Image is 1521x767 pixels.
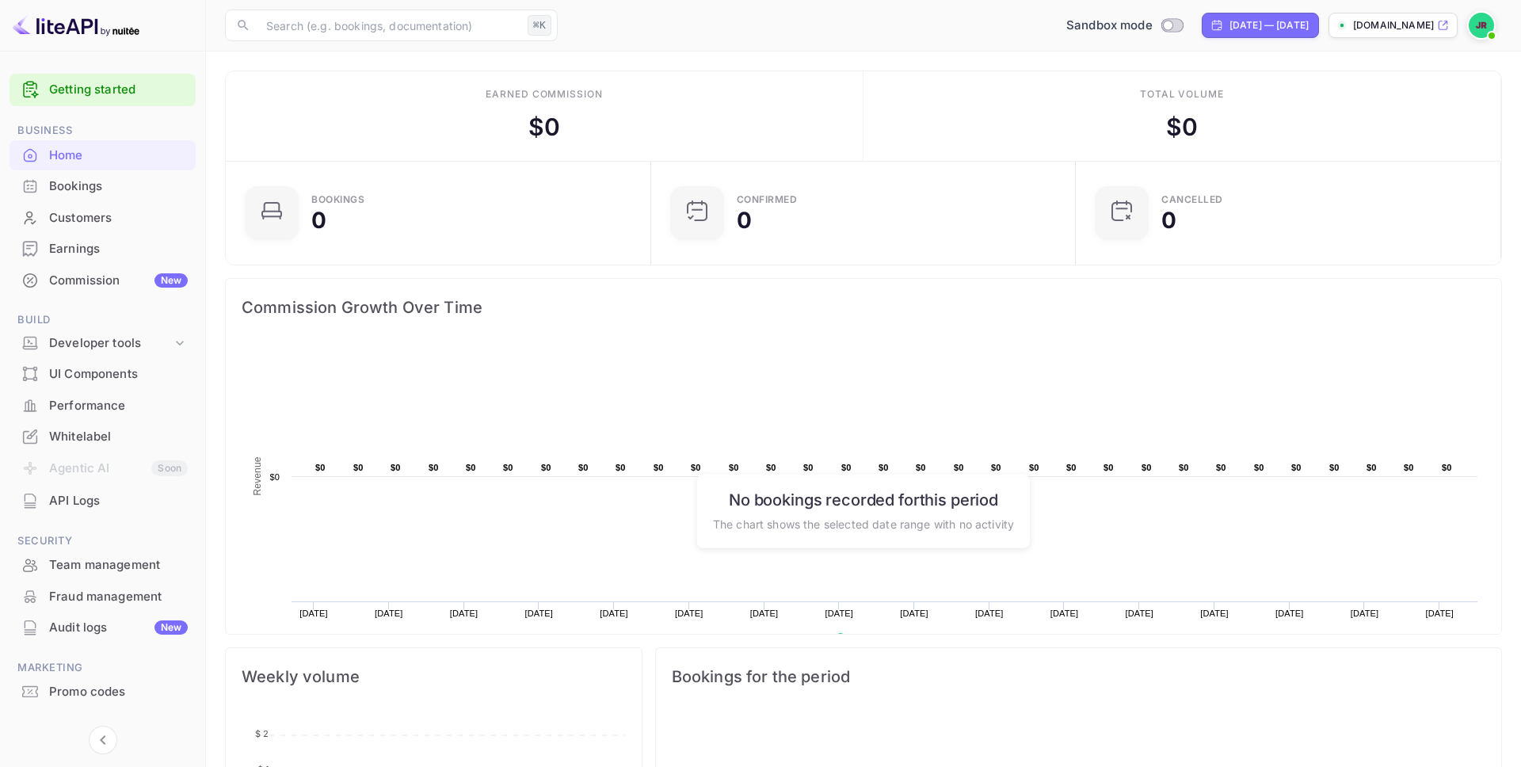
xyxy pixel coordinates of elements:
[991,463,1001,472] text: $0
[391,463,401,472] text: $0
[10,203,196,234] div: Customers
[353,463,364,472] text: $0
[672,664,1485,689] span: Bookings for the period
[49,619,188,637] div: Audit logs
[1125,609,1153,618] text: [DATE]
[10,612,196,643] div: Audit logsNew
[49,147,188,165] div: Home
[1229,18,1309,32] div: [DATE] — [DATE]
[1066,463,1077,472] text: $0
[10,422,196,451] a: Whitelabel
[1353,18,1434,32] p: [DOMAIN_NAME]
[528,109,560,145] div: $ 0
[10,203,196,232] a: Customers
[616,463,626,472] text: $0
[10,486,196,517] div: API Logs
[10,359,196,390] div: UI Components
[1275,609,1304,618] text: [DATE]
[10,265,196,295] a: CommissionNew
[49,588,188,606] div: Fraud management
[713,490,1014,509] h6: No bookings recorded for this period
[13,13,139,38] img: LiteAPI logo
[89,726,117,754] button: Collapse navigation
[1442,463,1452,472] text: $0
[524,609,553,618] text: [DATE]
[375,609,403,618] text: [DATE]
[600,609,628,618] text: [DATE]
[1291,463,1302,472] text: $0
[803,463,814,472] text: $0
[49,240,188,258] div: Earnings
[10,74,196,106] div: Getting started
[49,209,188,227] div: Customers
[311,195,364,204] div: Bookings
[1425,609,1454,618] text: [DATE]
[10,486,196,515] a: API Logs
[242,295,1485,320] span: Commission Growth Over Time
[851,633,891,644] text: Revenue
[10,582,196,611] a: Fraud management
[311,209,326,231] div: 0
[691,463,701,472] text: $0
[10,234,196,265] div: Earnings
[1216,463,1226,472] text: $0
[10,532,196,550] span: Security
[1060,17,1189,35] div: Switch to Production mode
[737,195,798,204] div: Confirmed
[1351,609,1379,618] text: [DATE]
[1254,463,1264,472] text: $0
[49,365,188,383] div: UI Components
[1166,109,1198,145] div: $ 0
[269,472,280,482] text: $0
[466,463,476,472] text: $0
[1404,463,1414,472] text: $0
[841,463,852,472] text: $0
[10,122,196,139] span: Business
[713,515,1014,532] p: The chart shows the selected date range with no activity
[825,609,853,618] text: [DATE]
[10,550,196,579] a: Team management
[49,397,188,415] div: Performance
[315,463,326,472] text: $0
[729,463,739,472] text: $0
[154,620,188,635] div: New
[10,550,196,581] div: Team management
[737,209,752,231] div: 0
[429,463,439,472] text: $0
[975,609,1004,618] text: [DATE]
[49,272,188,290] div: Commission
[654,463,664,472] text: $0
[675,609,703,618] text: [DATE]
[954,463,964,472] text: $0
[1329,463,1340,472] text: $0
[900,609,928,618] text: [DATE]
[10,330,196,357] div: Developer tools
[10,140,196,170] a: Home
[49,81,188,99] a: Getting started
[503,463,513,472] text: $0
[1140,87,1225,101] div: Total volume
[486,87,603,101] div: Earned commission
[242,664,626,689] span: Weekly volume
[750,609,779,618] text: [DATE]
[10,234,196,263] a: Earnings
[10,359,196,388] a: UI Components
[578,463,589,472] text: $0
[252,456,263,495] text: Revenue
[1050,609,1079,618] text: [DATE]
[49,683,188,701] div: Promo codes
[10,612,196,642] a: Audit logsNew
[916,463,926,472] text: $0
[10,140,196,171] div: Home
[257,10,521,41] input: Search (e.g. bookings, documentation)
[1142,463,1152,472] text: $0
[1179,463,1189,472] text: $0
[541,463,551,472] text: $0
[1104,463,1114,472] text: $0
[10,265,196,296] div: CommissionNew
[10,171,196,202] div: Bookings
[766,463,776,472] text: $0
[10,677,196,706] a: Promo codes
[528,15,551,36] div: ⌘K
[49,428,188,446] div: Whitelabel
